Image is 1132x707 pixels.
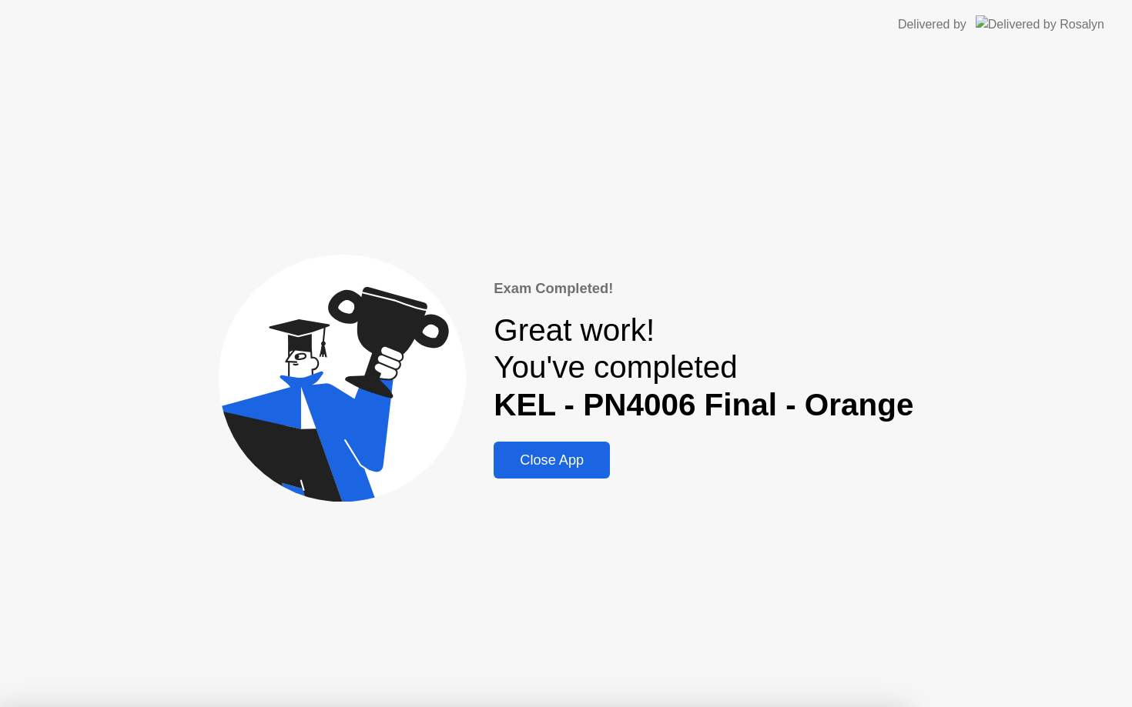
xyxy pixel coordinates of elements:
[494,312,913,424] div: Great work! You've completed
[976,15,1104,33] img: Delivered by Rosalyn
[498,452,605,469] div: Close App
[494,278,913,299] div: Exam Completed!
[494,387,913,422] b: KEL - PN4006 Final - Orange
[898,15,966,34] div: Delivered by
